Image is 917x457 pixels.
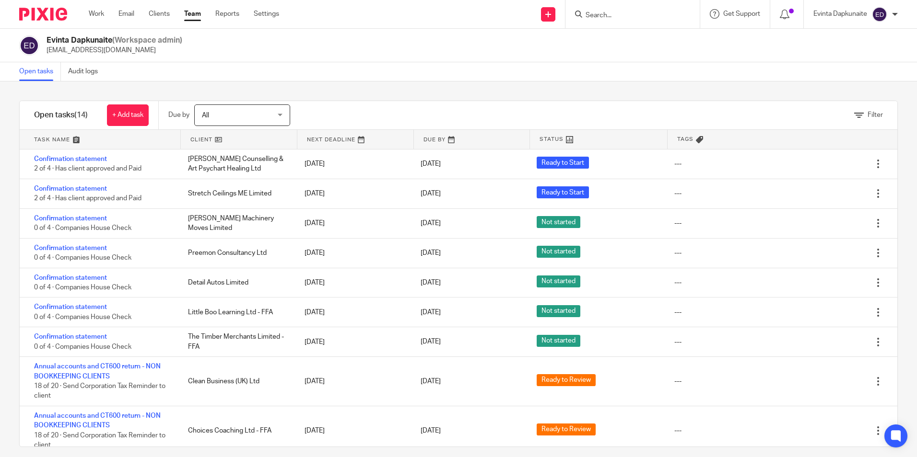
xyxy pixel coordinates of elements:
[178,209,294,238] div: [PERSON_NAME] Machinery Moves Limited
[537,216,580,228] span: Not started
[677,135,694,143] span: Tags
[19,35,39,56] img: svg%3E
[537,186,589,198] span: Ready to Start
[34,333,107,340] a: Confirmation statement
[537,246,580,258] span: Not started
[421,160,441,167] span: [DATE]
[295,421,411,440] div: [DATE]
[34,245,107,251] a: Confirmation statement
[674,248,682,258] div: ---
[34,166,141,172] span: 2 of 4 · Has client approved and Paid
[674,337,682,347] div: ---
[421,339,441,345] span: [DATE]
[674,426,682,435] div: ---
[178,243,294,263] div: Preemon Consultancy Ltd
[295,154,411,173] div: [DATE]
[537,423,596,435] span: Ready to Review
[34,254,131,261] span: 0 of 4 · Companies House Check
[47,35,182,46] h2: Evinta Dapkunaite
[421,378,441,385] span: [DATE]
[872,7,887,22] img: svg%3E
[47,46,182,55] p: [EMAIL_ADDRESS][DOMAIN_NAME]
[202,112,209,119] span: All
[34,343,131,350] span: 0 of 4 · Companies House Check
[421,220,441,227] span: [DATE]
[674,308,682,317] div: ---
[149,9,170,19] a: Clients
[421,309,441,316] span: [DATE]
[295,184,411,203] div: [DATE]
[34,195,141,202] span: 2 of 4 · Has client approved and Paid
[537,335,580,347] span: Not started
[34,185,107,192] a: Confirmation statement
[34,225,131,231] span: 0 of 4 · Companies House Check
[34,412,161,429] a: Annual accounts and CT600 return - NON BOOKKEEPING CLIENTS
[421,279,441,286] span: [DATE]
[168,110,189,120] p: Due by
[107,104,149,126] a: + Add task
[19,8,67,21] img: Pixie
[118,9,134,19] a: Email
[295,273,411,292] div: [DATE]
[295,243,411,263] div: [DATE]
[178,184,294,203] div: Stretch Ceilings ME Limited
[537,275,580,287] span: Not started
[674,189,682,198] div: ---
[295,332,411,352] div: [DATE]
[74,111,88,119] span: (14)
[674,218,682,228] div: ---
[421,190,441,197] span: [DATE]
[295,372,411,391] div: [DATE]
[178,421,294,440] div: Choices Coaching Ltd - FFA
[674,377,682,386] div: ---
[295,303,411,322] div: [DATE]
[537,157,589,169] span: Ready to Start
[34,304,107,310] a: Confirmation statement
[868,112,883,118] span: Filter
[178,273,294,292] div: Detail Autos Limited
[34,363,161,379] a: Annual accounts and CT600 return - NON BOOKKEEPING CLIENTS
[813,9,867,19] p: Evinta Dapkunaite
[34,274,107,281] a: Confirmation statement
[34,314,131,320] span: 0 of 4 · Companies House Check
[540,135,564,143] span: Status
[585,11,671,20] input: Search
[19,62,61,81] a: Open tasks
[178,149,294,179] div: [PERSON_NAME] Counselling & Art Psychart Healing Ltd
[34,215,107,222] a: Confirmation statement
[34,432,165,449] span: 18 of 20 · Send Corporation Tax Reminder to client
[674,159,682,169] div: ---
[112,36,182,44] span: (Workspace admin)
[254,9,279,19] a: Settings
[674,278,682,287] div: ---
[34,156,107,162] a: Confirmation statement
[537,305,580,317] span: Not started
[178,303,294,322] div: Little Boo Learning Ltd - FFA
[89,9,104,19] a: Work
[178,372,294,391] div: Clean Business (UK) Ltd
[184,9,201,19] a: Team
[215,9,239,19] a: Reports
[178,327,294,356] div: The Timber Merchants Limited - FFA
[421,250,441,256] span: [DATE]
[421,427,441,434] span: [DATE]
[537,374,596,386] span: Ready to Review
[34,284,131,291] span: 0 of 4 · Companies House Check
[295,214,411,233] div: [DATE]
[68,62,105,81] a: Audit logs
[34,110,88,120] h1: Open tasks
[723,11,760,17] span: Get Support
[34,383,165,400] span: 18 of 20 · Send Corporation Tax Reminder to client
